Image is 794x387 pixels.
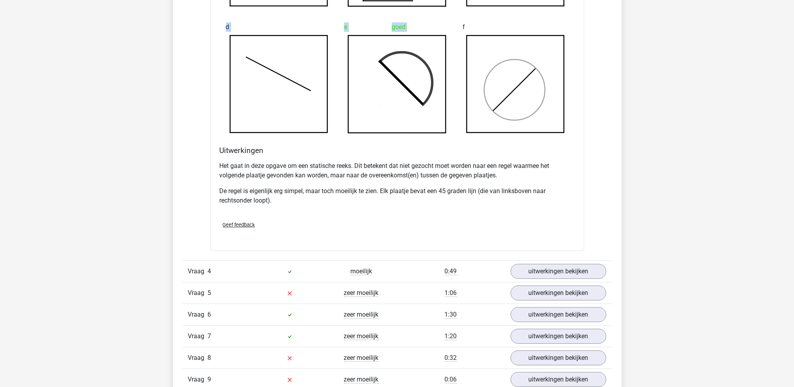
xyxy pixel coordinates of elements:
span: 0:32 [445,354,457,362]
h4: Uitwerkingen [220,146,575,155]
span: Vraag [188,267,208,276]
span: 0:06 [445,376,457,383]
span: Vraag [188,288,208,298]
span: Vraag [188,310,208,319]
span: zeer moeilijk [344,332,379,340]
span: 5 [208,289,211,297]
span: 1:30 [445,311,457,319]
span: moeilijk [350,267,372,275]
span: e [344,19,347,35]
p: De regel is eigenlijk erg simpel, maar toch moeilijk te zien. Elk plaatje bevat een 45 graden lij... [220,186,575,205]
span: zeer moeilijk [344,289,379,297]
div: goed [344,19,450,35]
a: uitwerkingen bekijken [511,350,606,365]
span: Vraag [188,332,208,341]
span: 4 [208,267,211,275]
span: Vraag [188,353,208,363]
span: 9 [208,376,211,383]
span: 1:06 [445,289,457,297]
span: 7 [208,332,211,340]
a: uitwerkingen bekijken [511,264,606,279]
span: 0:49 [445,267,457,275]
a: uitwerkingen bekijken [511,307,606,322]
a: uitwerkingen bekijken [511,372,606,387]
span: Vraag [188,375,208,384]
p: Het gaat in deze opgave om een statische reeks. Dit betekent dat niet gezocht moet worden naar ee... [220,161,575,180]
a: uitwerkingen bekijken [511,329,606,344]
span: d [226,19,230,35]
span: 6 [208,311,211,318]
span: zeer moeilijk [344,311,379,319]
span: zeer moeilijk [344,376,379,383]
span: 1:20 [445,332,457,340]
a: uitwerkingen bekijken [511,286,606,300]
span: zeer moeilijk [344,354,379,362]
span: Geef feedback [223,222,255,228]
span: 8 [208,354,211,361]
span: f [463,19,465,35]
